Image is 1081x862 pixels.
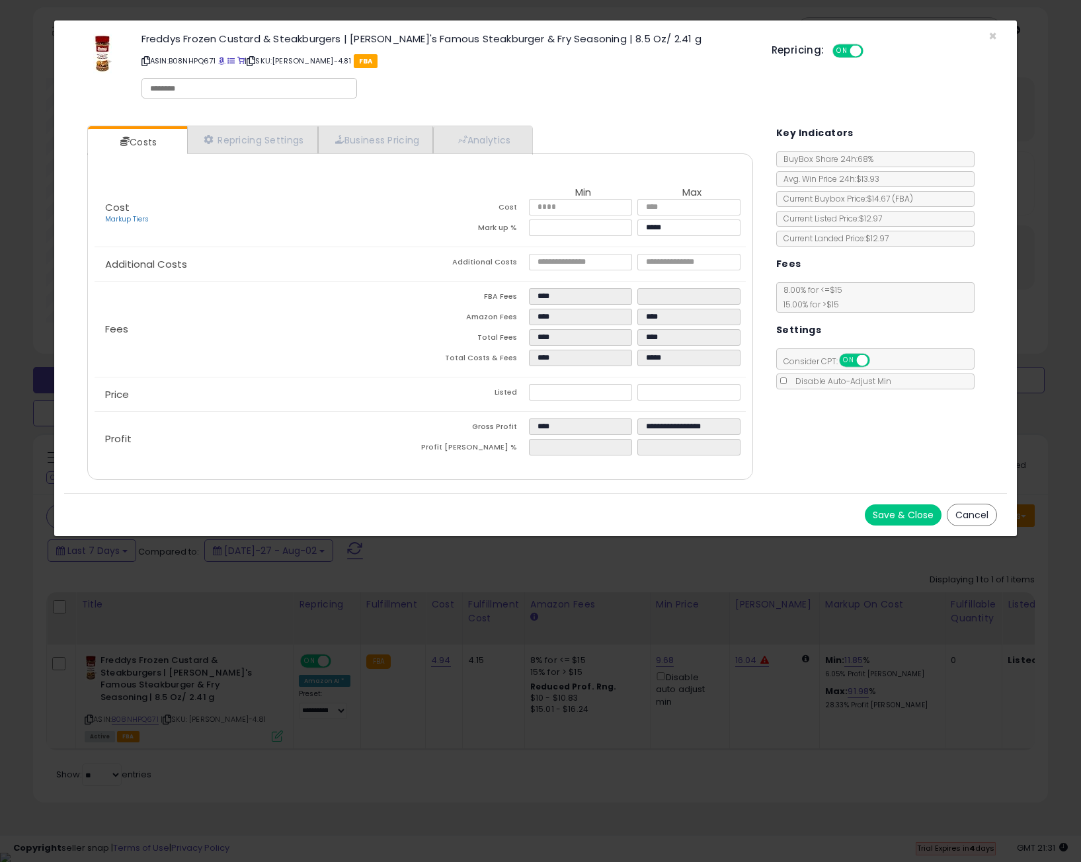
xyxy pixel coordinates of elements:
[433,126,531,153] a: Analytics
[187,126,318,153] a: Repricing Settings
[95,389,420,400] p: Price
[420,199,529,219] td: Cost
[865,504,941,526] button: Save & Close
[420,309,529,329] td: Amazon Fees
[141,50,752,71] p: ASIN: B08NHPQ671 | SKU: [PERSON_NAME]-4.81
[95,202,420,225] p: Cost
[88,129,186,155] a: Costs
[93,34,112,73] img: 41tl1yXpPbL._SL60_.jpg
[789,375,891,387] span: Disable Auto-Adjust Min
[776,125,854,141] h5: Key Indicators
[777,284,842,310] span: 8.00 % for <= $15
[105,214,149,224] a: Markup Tiers
[141,34,752,44] h3: Freddys Frozen Custard & Steakburgers | [PERSON_NAME]'s Famous Steakburger & Fry Seasoning | 8.5 ...
[840,355,857,366] span: ON
[227,56,235,66] a: All offer listings
[420,439,529,459] td: Profit [PERSON_NAME] %
[777,153,873,165] span: BuyBox Share 24h: 68%
[218,56,225,66] a: BuyBox page
[988,26,997,46] span: ×
[237,56,245,66] a: Your listing only
[420,350,529,370] td: Total Costs & Fees
[318,126,434,153] a: Business Pricing
[776,256,801,272] h5: Fees
[777,213,882,224] span: Current Listed Price: $12.97
[947,504,997,526] button: Cancel
[892,193,913,204] span: ( FBA )
[777,356,887,367] span: Consider CPT:
[777,299,839,310] span: 15.00 % for > $15
[777,193,913,204] span: Current Buybox Price:
[637,187,746,199] th: Max
[420,219,529,240] td: Mark up %
[867,355,889,366] span: OFF
[420,329,529,350] td: Total Fees
[834,46,850,57] span: ON
[420,384,529,405] td: Listed
[861,46,882,57] span: OFF
[776,322,821,338] h5: Settings
[777,173,879,184] span: Avg. Win Price 24h: $13.93
[95,434,420,444] p: Profit
[529,187,637,199] th: Min
[354,54,378,68] span: FBA
[772,45,824,56] h5: Repricing:
[777,233,889,244] span: Current Landed Price: $12.97
[420,288,529,309] td: FBA Fees
[867,193,913,204] span: $14.67
[420,418,529,439] td: Gross Profit
[95,324,420,334] p: Fees
[420,254,529,274] td: Additional Costs
[95,259,420,270] p: Additional Costs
